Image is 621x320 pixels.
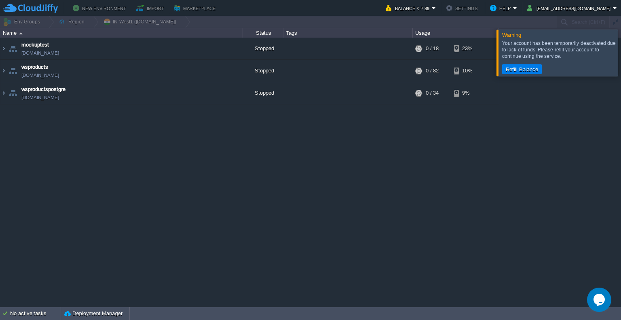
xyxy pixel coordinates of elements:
img: AMDAwAAAACH5BAEAAAAALAAAAAABAAEAAAICRAEAOw== [19,32,23,34]
img: AMDAwAAAACH5BAEAAAAALAAAAAABAAEAAAICRAEAOw== [7,60,19,82]
div: No active tasks [10,307,61,320]
img: AMDAwAAAACH5BAEAAAAALAAAAAABAAEAAAICRAEAOw== [0,38,7,59]
iframe: chat widget [587,288,613,312]
img: CloudJiffy [3,3,58,13]
button: [EMAIL_ADDRESS][DOMAIN_NAME] [527,3,613,13]
div: Stopped [243,82,283,104]
div: Your account has been temporarily deactivated due to lack of funds. Please refill your account to... [502,40,616,59]
a: [DOMAIN_NAME] [21,71,59,79]
a: mockuptest [21,41,49,49]
button: Help [490,3,513,13]
div: 9% [454,82,480,104]
a: wsproducts [21,63,48,71]
div: 10% [454,60,480,82]
div: Name [1,28,243,38]
div: 23% [454,38,480,59]
div: Tags [284,28,412,38]
img: AMDAwAAAACH5BAEAAAAALAAAAAABAAEAAAICRAEAOw== [7,82,19,104]
span: Warning [502,32,521,38]
button: Marketplace [174,3,218,13]
div: Usage [413,28,498,38]
img: AMDAwAAAACH5BAEAAAAALAAAAAABAAEAAAICRAEAOw== [7,38,19,59]
a: [DOMAIN_NAME] [21,93,59,102]
button: New Environment [73,3,129,13]
div: Stopped [243,60,283,82]
div: 0 / 34 [426,82,439,104]
button: Refill Balance [503,66,541,73]
button: Deployment Manager [64,309,123,318]
button: Balance ₹-7.89 [386,3,432,13]
div: 0 / 82 [426,60,439,82]
button: Settings [446,3,480,13]
img: AMDAwAAAACH5BAEAAAAALAAAAAABAAEAAAICRAEAOw== [0,82,7,104]
button: Import [136,3,167,13]
img: AMDAwAAAACH5BAEAAAAALAAAAAABAAEAAAICRAEAOw== [0,60,7,82]
div: Status [243,28,283,38]
div: 0 / 18 [426,38,439,59]
div: Stopped [243,38,283,59]
a: [DOMAIN_NAME] [21,49,59,57]
a: wsproductspostgre [21,85,65,93]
